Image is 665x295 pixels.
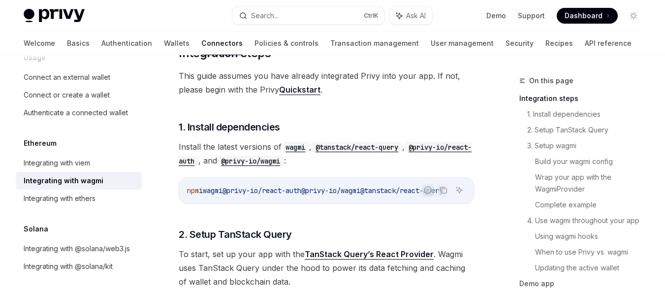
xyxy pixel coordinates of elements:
a: wagmi [282,142,309,152]
span: @privy-io/wagmi [301,186,360,195]
a: Quickstart [279,85,320,95]
a: Integrating with @solana/kit [16,258,142,275]
a: Integrating with @solana/web3.js [16,240,142,258]
a: Dashboard [557,8,618,24]
button: Copy the contents from the code block [437,184,450,197]
a: TanStack Query’s React Provider [305,249,434,260]
span: On this page [529,75,573,87]
div: Connect or create a wallet [24,89,110,101]
a: Integrating with wagmi [16,172,142,190]
a: When to use Privy vs. wagmi [535,244,649,260]
a: Authenticate a connected wallet [16,104,142,122]
button: Search...CtrlK [232,7,385,25]
div: Integrating with @solana/web3.js [24,243,130,255]
div: Authenticate a connected wallet [24,107,128,119]
a: Integration steps [519,91,649,106]
a: Build your wagmi config [535,154,649,169]
span: npm [187,186,199,195]
span: 2. Setup TanStack Query [179,228,292,241]
a: Integrating with viem [16,154,142,172]
button: Toggle dark mode [626,8,641,24]
a: User management [431,32,494,55]
a: Recipes [545,32,573,55]
a: Welcome [24,32,55,55]
span: Install the latest versions of , , , and : [179,140,474,167]
div: Integrating with ethers [24,193,95,204]
a: 1. Install dependencies [527,106,649,122]
a: @privy-io/wagmi [217,156,284,165]
a: 3. Setup wagmi [527,138,649,154]
a: Using wagmi hooks [535,229,649,244]
button: Report incorrect code [421,184,434,197]
div: Integrating with wagmi [24,175,103,187]
div: Connect an external wallet [24,71,110,83]
button: Ask AI [389,7,433,25]
code: wagmi [282,142,309,153]
a: @tanstack/react-query [312,142,402,152]
a: 4. Use wagmi throughout your app [527,213,649,229]
span: i [199,186,203,195]
a: Basics [67,32,90,55]
span: Dashboard [565,11,602,21]
a: @privy-io/react-auth [179,142,472,165]
a: Wrap your app with the WagmiProvider [535,169,649,197]
a: Transaction management [330,32,419,55]
span: 1. Install dependencies [179,120,280,134]
a: Complete example [535,197,649,213]
h5: Ethereum [24,137,57,149]
span: wagmi [203,186,222,195]
a: API reference [585,32,632,55]
h5: Solana [24,223,48,235]
a: Wallets [164,32,190,55]
img: light logo [24,9,85,23]
span: Ctrl K [364,12,379,20]
span: @privy-io/react-auth [222,186,301,195]
a: Connectors [201,32,243,55]
button: Ask AI [453,184,466,197]
span: Ask AI [406,11,426,21]
span: To start, set up your app with the . Wagmi uses TanStack Query under the hood to power its data f... [179,247,474,289]
a: Updating the active wallet [535,260,649,276]
a: Demo [486,11,506,21]
a: Connect an external wallet [16,68,142,86]
a: Authentication [101,32,152,55]
a: Integrating with ethers [16,190,142,207]
div: Search... [251,10,279,22]
a: Security [506,32,534,55]
a: Demo app [519,276,649,292]
span: @tanstack/react-query [360,186,443,195]
code: @tanstack/react-query [312,142,402,153]
a: Support [518,11,545,21]
span: This guide assumes you have already integrated Privy into your app. If not, please begin with the... [179,69,474,97]
div: Integrating with @solana/kit [24,261,113,272]
a: 2. Setup TanStack Query [527,122,649,138]
a: Policies & controls [254,32,318,55]
div: Integrating with viem [24,157,90,169]
a: Connect or create a wallet [16,86,142,104]
code: @privy-io/wagmi [217,156,284,166]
